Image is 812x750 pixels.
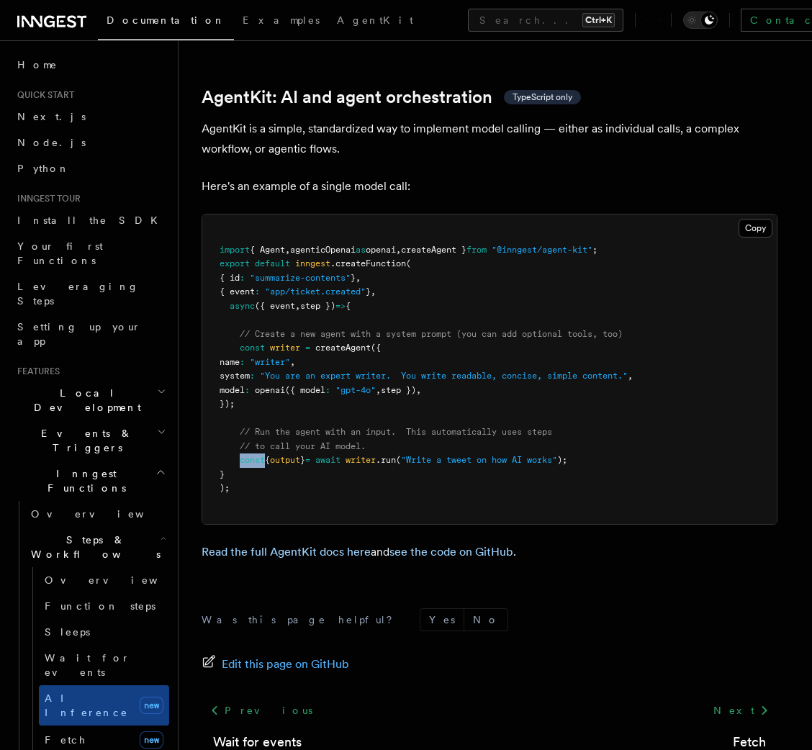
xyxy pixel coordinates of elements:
[285,385,325,395] span: ({ model
[255,301,295,311] span: ({ event
[45,600,155,612] span: Function steps
[290,245,356,255] span: agenticOpenai
[466,245,487,255] span: from
[240,441,366,451] span: // to call your AI model.
[220,286,255,297] span: { event
[406,258,411,268] span: (
[250,357,290,367] span: "writer"
[295,301,300,311] span: ,
[234,4,328,39] a: Examples
[464,609,507,631] button: No
[222,654,349,674] span: Edit this page on GitHub
[366,245,396,255] span: openai
[12,366,60,377] span: Features
[346,455,376,465] span: writer
[220,483,230,493] span: );
[220,245,250,255] span: import
[265,286,366,297] span: "app/ticket.created"
[12,274,169,314] a: Leveraging Steps
[240,427,552,437] span: // Run the agent with an input. This automatically uses steps
[250,273,351,283] span: "summarize-contents"
[45,574,193,586] span: Overview
[351,273,356,283] span: }
[202,176,777,196] p: Here's an example of a single model call:
[31,508,179,520] span: Overview
[45,692,128,718] span: AI Inference
[270,455,300,465] span: output
[202,119,777,159] p: AgentKit is a simple, standardized way to implement model calling — either as individual calls, a...
[12,130,169,155] a: Node.js
[376,455,396,465] span: .run
[39,645,169,685] a: Wait for events
[25,527,169,567] button: Steps & Workflows
[492,245,592,255] span: "@inngest/agent-kit"
[243,14,320,26] span: Examples
[12,233,169,274] a: Your first Functions
[290,357,295,367] span: ,
[17,214,166,226] span: Install the SDK
[255,385,285,395] span: openai
[346,301,351,311] span: {
[39,593,169,619] a: Function steps
[25,533,161,561] span: Steps & Workflows
[17,321,141,347] span: Setting up your app
[240,357,245,367] span: :
[230,301,255,311] span: async
[376,385,381,395] span: ,
[107,14,225,26] span: Documentation
[202,654,349,674] a: Edit this page on GitHub
[513,91,572,103] span: TypeScript only
[285,245,290,255] span: ,
[39,567,169,593] a: Overview
[12,380,169,420] button: Local Development
[356,245,366,255] span: as
[705,697,777,723] a: Next
[260,371,628,381] span: "You are an expert writer. You write readable, concise, simple content."
[265,455,270,465] span: {
[12,89,74,101] span: Quick start
[240,273,245,283] span: :
[328,4,422,39] a: AgentKit
[202,542,777,562] p: and .
[45,626,90,638] span: Sleeps
[220,273,240,283] span: { id
[202,613,402,627] p: Was this page helpful?
[12,104,169,130] a: Next.js
[17,58,58,72] span: Home
[305,343,310,353] span: =
[202,697,320,723] a: Previous
[416,385,421,395] span: ,
[39,619,169,645] a: Sleeps
[140,731,163,749] span: new
[335,301,346,311] span: =>
[401,455,557,465] span: "Write a tweet on how AI works"
[12,314,169,354] a: Setting up your app
[592,245,597,255] span: ;
[12,426,157,455] span: Events & Triggers
[17,240,103,266] span: Your first Functions
[12,155,169,181] a: Python
[250,245,285,255] span: { Agent
[220,385,245,395] span: model
[220,258,250,268] span: export
[45,652,130,678] span: Wait for events
[366,286,371,297] span: }
[335,385,376,395] span: "gpt-4o"
[140,697,163,714] span: new
[739,219,772,238] button: Copy
[202,87,581,107] a: AgentKit: AI and agent orchestrationTypeScript only
[12,207,169,233] a: Install the SDK
[220,371,250,381] span: system
[371,286,376,297] span: ,
[300,301,335,311] span: step })
[245,385,250,395] span: :
[337,14,413,26] span: AgentKit
[468,9,623,32] button: Search...Ctrl+K
[25,501,169,527] a: Overview
[628,371,633,381] span: ,
[240,343,265,353] span: const
[250,371,255,381] span: :
[220,399,235,409] span: });
[17,163,70,174] span: Python
[325,385,330,395] span: :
